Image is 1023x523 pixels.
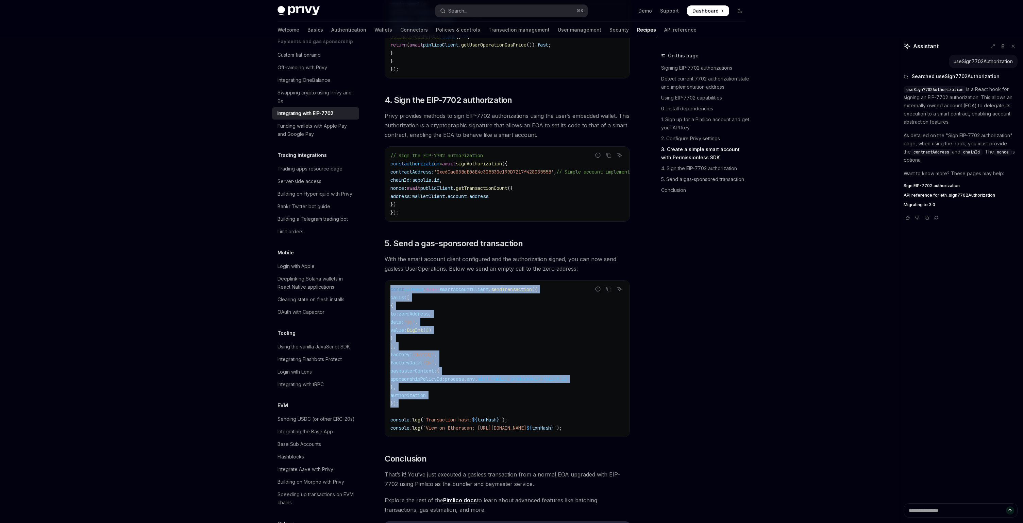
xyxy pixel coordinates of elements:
div: Deeplinking Solana wallets in React Native applications [278,275,355,291]
a: Authentication [331,22,366,38]
span: nonce [997,149,1009,155]
a: Integrate Aave with Privy [272,463,359,475]
h5: Trading integrations [278,151,327,159]
a: Trading apps resource page [272,163,359,175]
span: walletClient [412,193,445,199]
span: txnHash [477,417,497,423]
span: ( [423,327,426,333]
span: console [390,425,409,431]
h5: EVM [278,401,288,410]
div: Swapping crypto using Privy and 0x [278,89,355,105]
span: [ [407,294,409,301]
div: useSign7702Authorization [954,58,1013,65]
span: pimlicoClient [423,42,458,48]
a: Sending USDC (or other ERC-20s) [272,413,359,425]
span: . [453,185,456,191]
a: OAuth with Capacitor [272,306,359,318]
span: to: [390,311,399,317]
button: Vote that response was not good [913,214,921,221]
div: Login with Lens [278,368,312,376]
span: '0x7702' [412,351,434,358]
div: Using the vanilla JavaScript SDK [278,343,350,351]
button: Send message [1006,506,1014,515]
div: Building on Hyperliquid with Privy [278,190,352,198]
span: id [434,177,439,183]
a: Security [609,22,629,38]
a: Recipes [637,22,656,38]
div: Integrating OneBalance [278,76,330,84]
a: Funding wallets with Apple Pay and Google Pay [272,120,359,140]
span: contractAddress [913,149,949,155]
button: Report incorrect code [593,285,602,293]
span: ( [420,417,423,423]
span: . [464,376,467,382]
span: value: [390,327,407,333]
div: Integrating the Base App [278,428,333,436]
a: Support [660,7,679,14]
p: As detailed on the "Sign EIP-7702 authorization" page, when using the hook, you must provide the ... [904,131,1018,164]
a: Limit orders [272,226,359,238]
a: Building a Telegram trading bot [272,213,359,225]
div: Off-ramping with Privy [278,64,327,72]
span: ` [554,425,556,431]
span: . [458,42,461,48]
span: . [467,193,469,199]
span: . [475,376,477,382]
a: Dashboard [687,5,729,16]
span: `View on Etherscan: [URL][DOMAIN_NAME] [423,425,526,431]
a: Sign EIP-7702 authorization [904,183,1018,188]
span: return [390,42,407,48]
a: Integrating Flashbots Protect [272,353,359,365]
span: }, [390,384,396,390]
span: log [412,425,420,431]
span: ); [556,425,562,431]
span: BigInt [407,327,423,333]
span: fast [537,42,548,48]
span: chainId [963,149,980,155]
span: Dashboard [692,7,719,14]
span: ()). [526,42,537,48]
span: ( [407,42,409,48]
span: async [442,34,456,40]
span: With the smart account client configured and the authorization signed, you can now send gasless U... [385,254,630,273]
span: factory: [390,351,412,358]
p: Want to know more? These pages may help: [904,169,1018,178]
span: , [439,177,442,183]
a: Migrating to 3.0 [904,202,1018,208]
a: Login with Lens [272,366,359,378]
span: That’s it! You’ve just executed a gasless transaction from a normal EOA upgraded with EIP-7702 us... [385,470,630,489]
a: Clearing state on fresh installs [272,293,359,306]
button: Reload last chat [932,214,940,221]
a: 5. Send a gas-sponsored transaction [661,174,751,185]
span: chainId: [390,177,412,183]
a: Swapping crypto using Privy and 0x [272,87,359,107]
span: sponsorshipPolicyId: [390,376,445,382]
span: getUserOperationGasPrice [461,42,526,48]
button: Ask AI [615,285,624,293]
span: ⌘ K [576,8,584,14]
a: Demo [638,7,652,14]
span: = [439,161,442,167]
h5: Tooling [278,329,296,337]
a: Using EIP-7702 capabilities [661,92,751,103]
a: Integrating OneBalance [272,74,359,86]
span: ({ [502,161,507,167]
a: User management [558,22,601,38]
button: Vote that response was good [904,214,912,221]
div: Building on Morpho with Privy [278,478,344,486]
h5: Mobile [278,249,294,257]
a: Speeding up transactions on EVM chains [272,488,359,509]
span: }); [390,400,399,407]
span: smartAccountClient [439,286,488,292]
div: Integrating Flashbots Protect [278,355,342,363]
span: Conclusion [385,453,426,464]
div: OAuth with Capacitor [278,308,324,316]
span: await [409,42,423,48]
span: }); [390,210,399,216]
a: Login with Apple [272,260,359,272]
span: '0x' [404,319,415,325]
button: Open search [435,5,588,17]
span: Sign EIP-7702 authorization [904,183,960,188]
span: authorization [390,392,426,398]
div: Server-side access [278,177,321,185]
